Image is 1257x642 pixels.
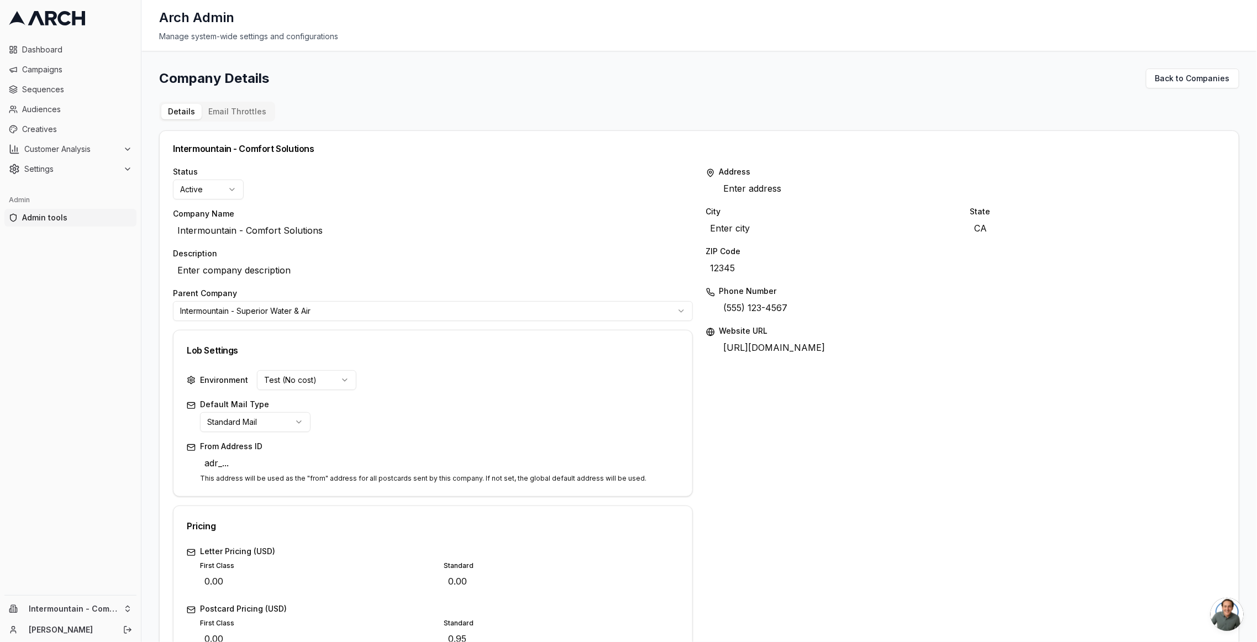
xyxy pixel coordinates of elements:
[1211,598,1244,631] div: Open chat
[200,454,233,472] span: adr_...
[200,546,679,557] label: Letter Pricing (USD)
[173,208,693,219] label: Company Name
[200,572,228,590] span: 0.00
[4,160,136,178] button: Settings
[444,561,679,570] label: Standard
[159,70,269,87] h1: Company Details
[4,41,136,59] a: Dashboard
[173,144,1226,153] div: Intermountain - Comfort Solutions
[173,288,693,299] label: Parent Company
[200,474,679,483] p: This address will be used as the "from" address for all postcards sent by this company. If not se...
[200,375,248,386] label: Environment
[706,246,1226,257] label: ZIP Code
[706,206,961,217] label: City
[444,619,679,628] label: Standard
[24,164,119,175] span: Settings
[29,604,119,614] span: Intermountain - Comfort Solutions
[24,144,119,155] span: Customer Analysis
[4,209,136,227] a: Admin tools
[719,180,786,197] span: Enter address
[159,31,1239,42] div: Manage system-wide settings and configurations
[200,603,679,614] label: Postcard Pricing (USD)
[719,286,1226,297] label: Phone Number
[159,9,234,27] h1: Arch Admin
[706,259,740,277] span: 12345
[22,104,132,115] span: Audiences
[202,104,273,119] button: Email Throttles
[4,81,136,98] a: Sequences
[719,339,830,356] span: [URL][DOMAIN_NAME]
[173,248,693,259] label: Description
[22,64,132,75] span: Campaigns
[187,344,679,357] div: Lob Settings
[161,104,202,119] button: Details
[4,120,136,138] a: Creatives
[4,191,136,209] div: Admin
[719,299,792,317] span: (555) 123-4567
[719,166,1226,177] label: Address
[22,124,132,135] span: Creatives
[200,561,435,570] label: First Class
[200,619,435,628] label: First Class
[706,219,755,237] span: Enter city
[22,212,132,223] span: Admin tools
[1146,69,1239,88] a: Back to Companies
[200,441,679,452] label: From Address ID
[29,624,111,635] a: [PERSON_NAME]
[970,219,992,237] span: CA
[173,261,295,279] span: Enter company description
[970,206,1226,217] label: State
[719,325,1226,336] label: Website URL
[120,622,135,638] button: Log out
[187,519,679,533] div: Pricing
[173,222,327,239] span: Intermountain - Comfort Solutions
[444,572,471,590] span: 0.00
[4,101,136,118] a: Audiences
[4,600,136,618] button: Intermountain - Comfort Solutions
[173,166,693,177] label: Status
[22,44,132,55] span: Dashboard
[22,84,132,95] span: Sequences
[4,140,136,158] button: Customer Analysis
[4,61,136,78] a: Campaigns
[200,399,679,410] label: Default Mail Type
